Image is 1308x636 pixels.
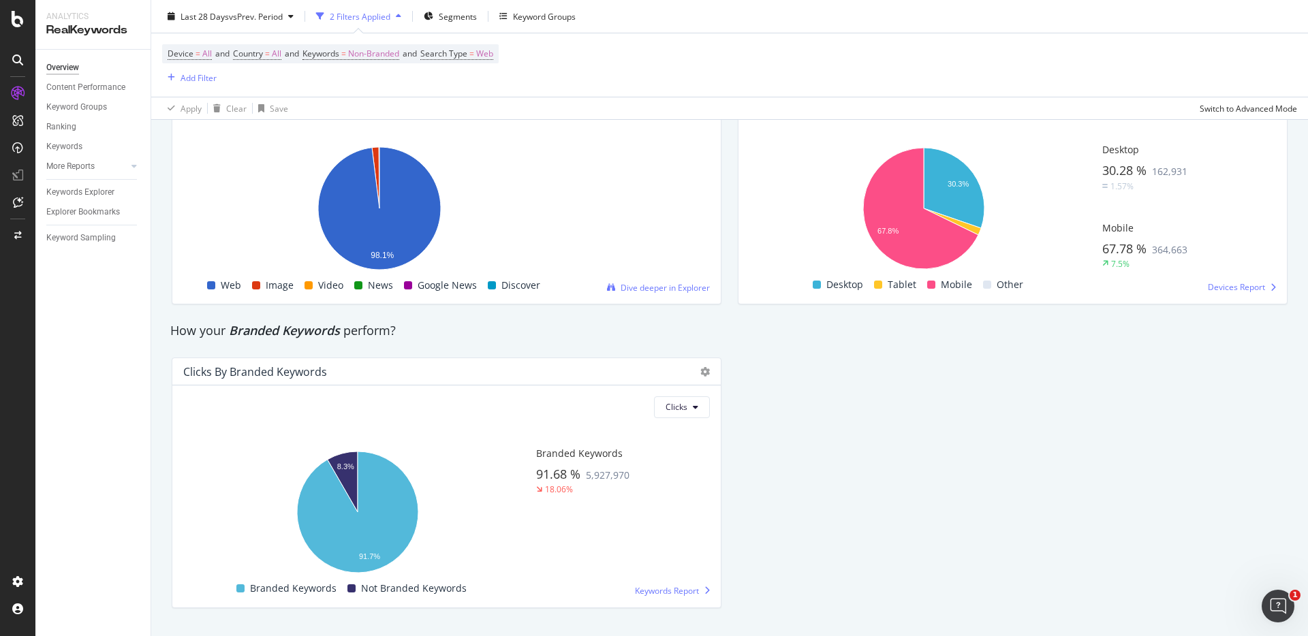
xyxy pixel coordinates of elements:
a: Dive deeper in Explorer [607,282,710,293]
a: Keywords Explorer [46,185,141,200]
text: 30.3% [948,180,969,188]
a: Keywords Report [635,585,710,597]
button: Clear [208,97,247,119]
span: and [403,48,417,59]
span: 1 [1290,590,1301,601]
div: 2 Filters Applied [330,10,390,22]
img: Equal [1102,184,1108,188]
span: 91.68 % [536,466,580,482]
span: vs Prev. Period [229,10,283,22]
button: Save [253,97,288,119]
div: Explorer Bookmarks [46,205,120,219]
div: Keywords Explorer [46,185,114,200]
span: Desktop [826,276,863,293]
div: Keyword Groups [46,100,107,114]
span: 30.28 % [1102,162,1147,178]
span: Mobile [941,276,972,293]
text: 98.1% [371,251,394,261]
span: 5,927,970 [586,468,629,481]
span: = [469,48,474,59]
svg: A chart. [183,140,574,276]
span: = [265,48,270,59]
span: Branded Keywords [250,580,337,597]
div: Switch to Advanced Mode [1200,102,1297,114]
button: Add Filter [162,69,217,86]
div: Content Performance [46,80,125,95]
span: Desktop [1102,143,1139,156]
svg: A chart. [749,140,1097,276]
a: Keywords [46,140,141,154]
span: Web [476,44,493,63]
span: Keywords Report [635,585,699,597]
a: Ranking [46,120,141,134]
text: 8.3% [337,463,354,471]
span: Web [221,277,241,293]
span: Discover [501,277,540,293]
span: = [196,48,200,59]
span: Other [997,276,1023,293]
a: Keyword Sampling [46,231,141,245]
span: News [368,277,393,293]
iframe: Intercom live chat [1262,590,1294,622]
span: Non-Branded [348,44,399,63]
span: Not Branded Keywords [361,580,467,597]
span: Branded Keywords [229,322,340,338]
svg: A chart. [183,444,531,579]
text: 91.7% [359,552,380,560]
text: 67.8% [877,227,899,235]
span: Dive deeper in Explorer [621,282,710,293]
span: 364,663 [1152,243,1187,256]
a: Explorer Bookmarks [46,205,141,219]
div: RealKeywords [46,22,140,38]
span: Tablet [888,276,916,293]
button: Clicks [654,396,710,418]
span: All [272,44,281,63]
a: Devices Report [1208,281,1276,293]
div: 1.57% [1110,180,1134,192]
a: Keyword Groups [46,100,141,114]
div: Apply [181,102,202,114]
span: and [285,48,299,59]
button: Switch to Advanced Mode [1194,97,1297,119]
div: More Reports [46,159,95,174]
div: Keywords [46,140,82,154]
div: Overview [46,61,79,75]
span: Search Type [420,48,467,59]
span: Devices Report [1208,281,1265,293]
span: Country [233,48,263,59]
span: Branded Keywords [536,447,623,460]
span: Clicks [666,401,687,413]
div: Keyword Groups [513,10,576,22]
span: and [215,48,230,59]
span: Image [266,277,294,293]
div: 18.06% [545,483,573,495]
div: Keyword Sampling [46,231,116,245]
button: Apply [162,97,202,119]
span: Last 28 Days [181,10,229,22]
span: Google News [418,277,477,293]
div: How your perform? [170,322,723,340]
button: Last 28 DaysvsPrev. Period [162,5,299,27]
div: Ranking [46,120,76,134]
span: Segments [439,10,477,22]
div: Analytics [46,11,140,22]
span: 67.78 % [1102,240,1147,257]
span: 162,931 [1152,165,1187,178]
div: Clicks By Branded Keywords [183,365,327,379]
a: Content Performance [46,80,141,95]
div: 7.5% [1111,258,1130,270]
button: Keyword Groups [494,5,581,27]
a: Overview [46,61,141,75]
span: All [202,44,212,63]
span: Mobile [1102,221,1134,234]
span: Keywords [302,48,339,59]
div: Clear [226,102,247,114]
span: = [341,48,346,59]
div: Add Filter [181,71,217,83]
div: Save [270,102,288,114]
button: 2 Filters Applied [311,5,407,27]
a: More Reports [46,159,127,174]
button: Segments [418,5,482,27]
